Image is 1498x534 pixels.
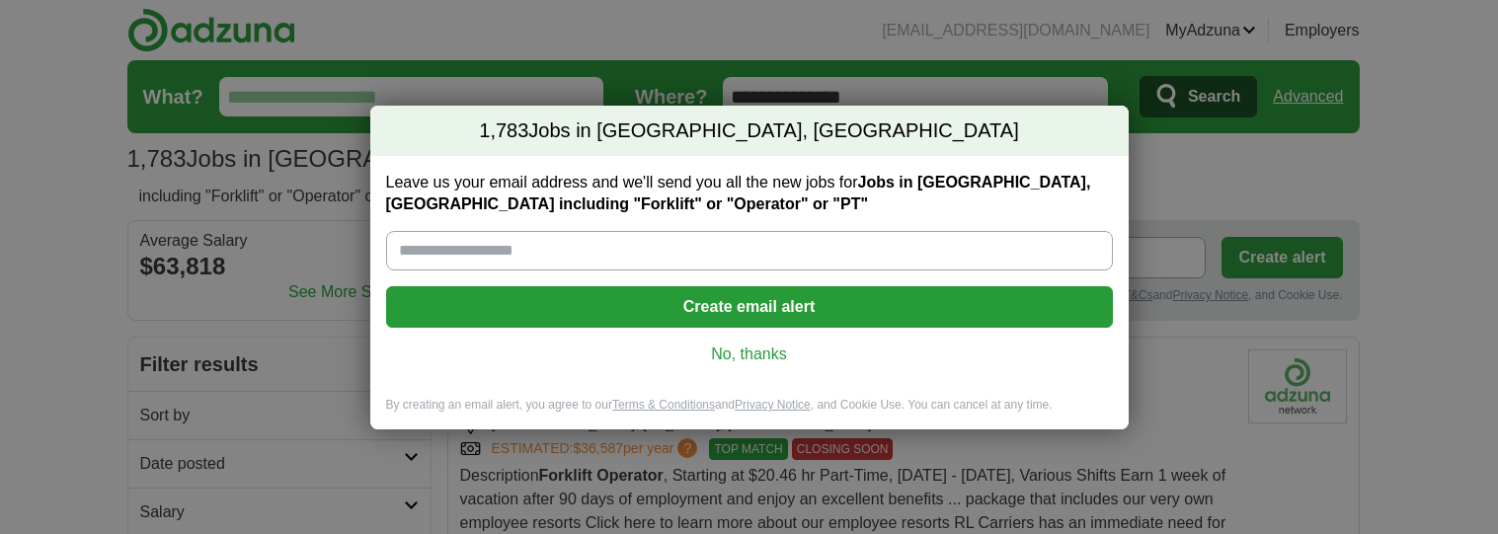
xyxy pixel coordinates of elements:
[386,172,1113,215] label: Leave us your email address and we'll send you all the new jobs for
[402,343,1097,365] a: No, thanks
[386,286,1113,328] button: Create email alert
[479,117,528,145] span: 1,783
[370,106,1129,157] h2: Jobs in [GEOGRAPHIC_DATA], [GEOGRAPHIC_DATA]
[735,398,811,412] a: Privacy Notice
[370,397,1129,429] div: By creating an email alert, you agree to our and , and Cookie Use. You can cancel at any time.
[612,398,715,412] a: Terms & Conditions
